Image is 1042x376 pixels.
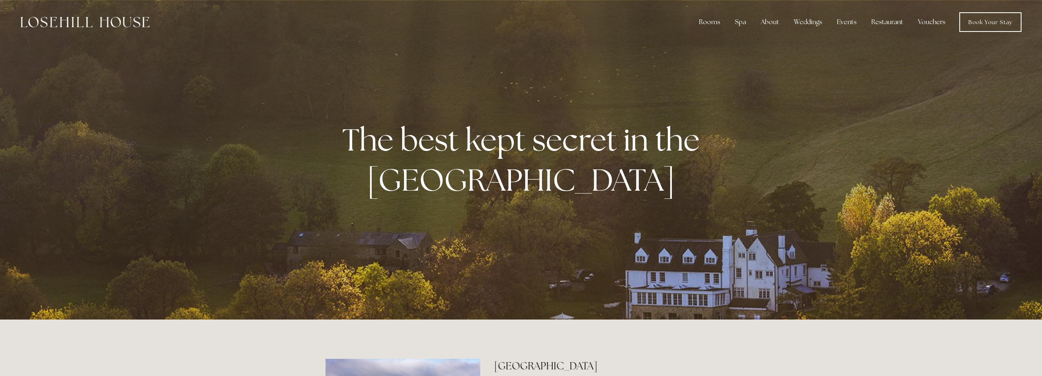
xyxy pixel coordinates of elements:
[830,14,863,30] div: Events
[787,14,829,30] div: Weddings
[494,359,717,373] h2: [GEOGRAPHIC_DATA]
[754,14,786,30] div: About
[20,17,149,27] img: Losehill House
[728,14,753,30] div: Spa
[692,14,727,30] div: Rooms
[911,14,952,30] a: Vouchers
[342,119,706,200] strong: The best kept secret in the [GEOGRAPHIC_DATA]
[959,12,1022,32] a: Book Your Stay
[865,14,910,30] div: Restaurant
